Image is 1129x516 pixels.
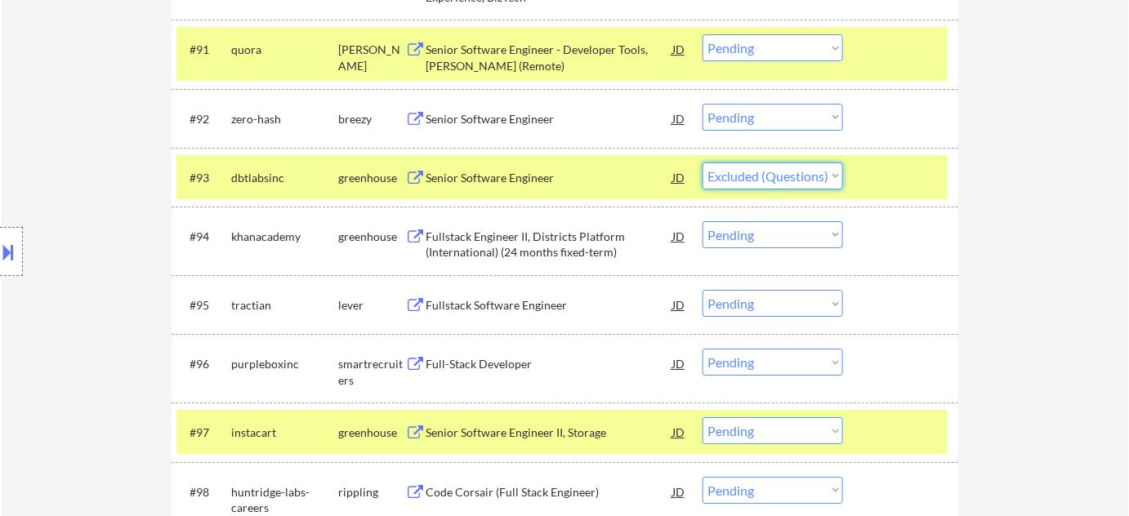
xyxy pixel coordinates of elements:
[671,221,687,251] div: JD
[426,170,672,186] div: Senior Software Engineer
[671,34,687,64] div: JD
[338,356,405,388] div: smartrecruiters
[338,111,405,127] div: breezy
[190,425,218,441] div: #97
[426,111,672,127] div: Senior Software Engineer
[231,42,338,58] div: quora
[190,42,218,58] div: #91
[231,484,338,516] div: huntridge-labs-careers
[426,297,672,314] div: Fullstack Software Engineer
[671,162,687,192] div: JD
[338,42,405,73] div: [PERSON_NAME]
[338,484,405,500] div: rippling
[426,484,672,500] div: Code Corsair (Full Stack Engineer)
[671,477,687,506] div: JD
[426,356,672,372] div: Full-Stack Developer
[426,42,672,73] div: Senior Software Engineer - Developer Tools, [PERSON_NAME] (Remote)
[671,417,687,447] div: JD
[671,290,687,319] div: JD
[426,425,672,441] div: Senior Software Engineer II, Storage
[231,425,338,441] div: instacart
[190,484,218,500] div: #98
[671,104,687,133] div: JD
[338,425,405,441] div: greenhouse
[338,170,405,186] div: greenhouse
[671,349,687,378] div: JD
[338,229,405,245] div: greenhouse
[338,297,405,314] div: lever
[426,229,672,260] div: Fullstack Engineer II, Districts Platform (International) (24 months fixed-term)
